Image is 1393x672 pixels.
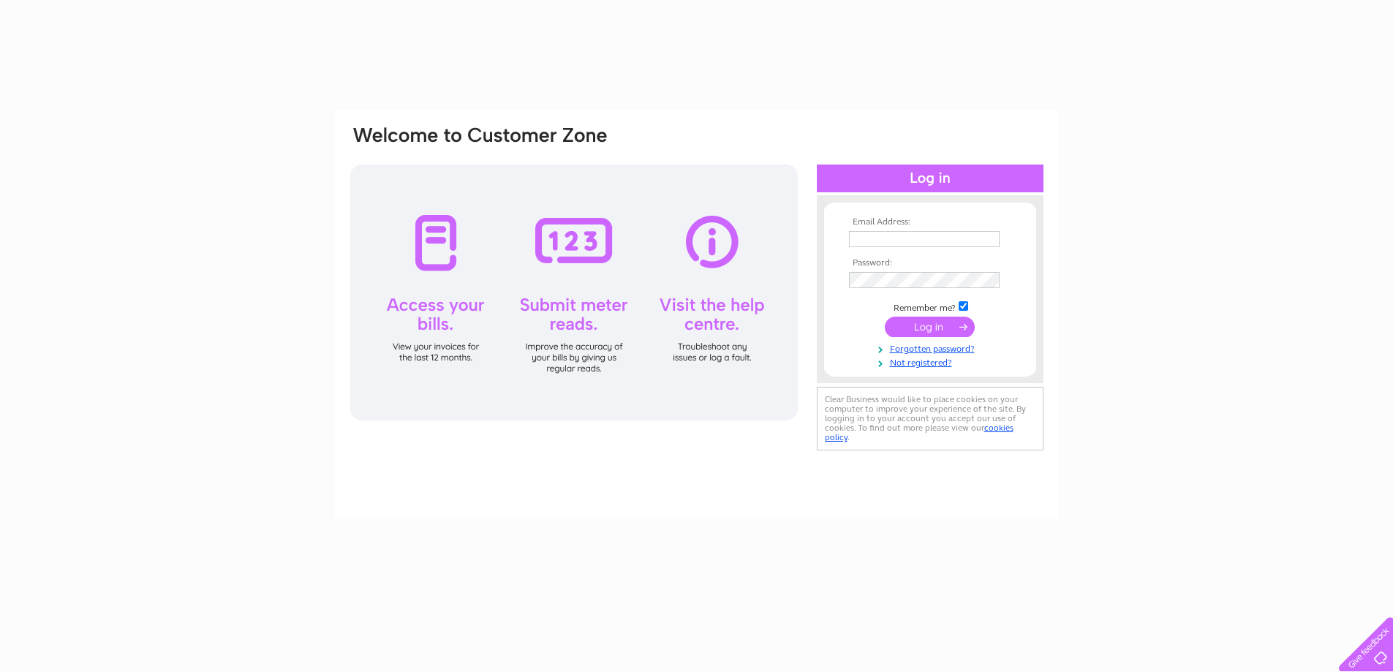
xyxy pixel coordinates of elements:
[845,258,1015,268] th: Password:
[825,423,1013,442] a: cookies policy
[845,299,1015,314] td: Remember me?
[849,341,1015,355] a: Forgotten password?
[817,387,1043,450] div: Clear Business would like to place cookies on your computer to improve your experience of the sit...
[849,355,1015,369] a: Not registered?
[845,217,1015,227] th: Email Address:
[885,317,975,337] input: Submit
